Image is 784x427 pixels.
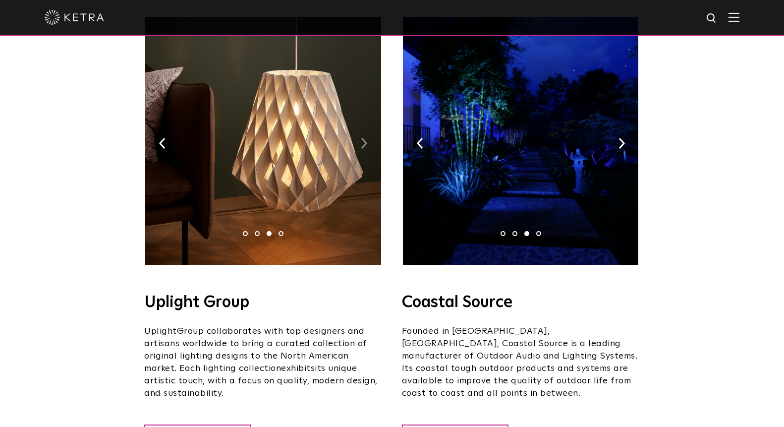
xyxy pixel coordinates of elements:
span: exhibits [281,364,315,373]
img: Pilke_Ketra_Image.jpg [145,17,381,265]
span: Group collaborates with top designers and artisans worldwide to bring a curated collection of ori... [144,327,367,373]
span: its unique artistic touch, with a focus on quality, modern design, and sustainability. [144,364,378,398]
img: Hamburger%20Nav.svg [728,12,739,22]
span: Founded in [GEOGRAPHIC_DATA], [GEOGRAPHIC_DATA], Coastal Source is a leading manufacturer of Outd... [402,327,638,398]
img: ketra-logo-2019-white [45,10,104,25]
img: arrow-left-black.svg [417,138,423,149]
img: 11-2.jpg [403,17,638,265]
img: arrow-right-black.svg [361,138,367,149]
h4: Coastal Source [402,295,640,310]
img: search icon [706,12,718,25]
span: Uplight [144,327,177,336]
img: arrow-left-black.svg [159,138,166,149]
h4: Uplight Group [144,295,382,310]
img: arrow-right-black.svg [618,138,625,149]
